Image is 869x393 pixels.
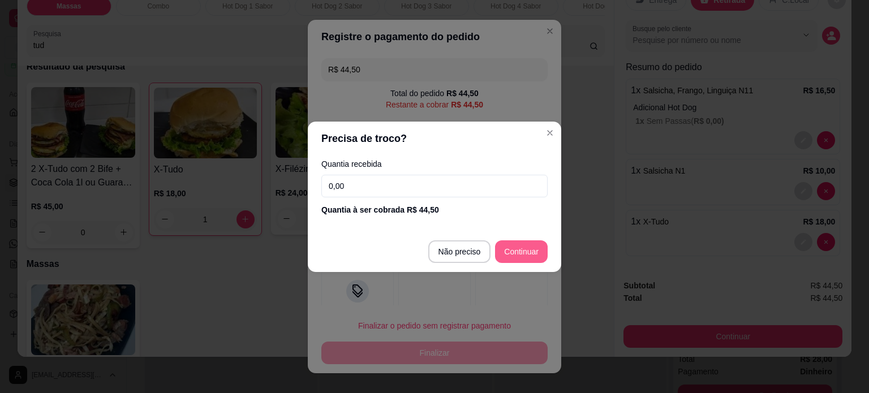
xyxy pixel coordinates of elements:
[428,240,491,263] button: Não preciso
[321,204,548,215] div: Quantia à ser cobrada R$ 44,50
[495,240,548,263] button: Continuar
[321,160,548,168] label: Quantia recebida
[308,122,561,156] header: Precisa de troco?
[541,124,559,142] button: Close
